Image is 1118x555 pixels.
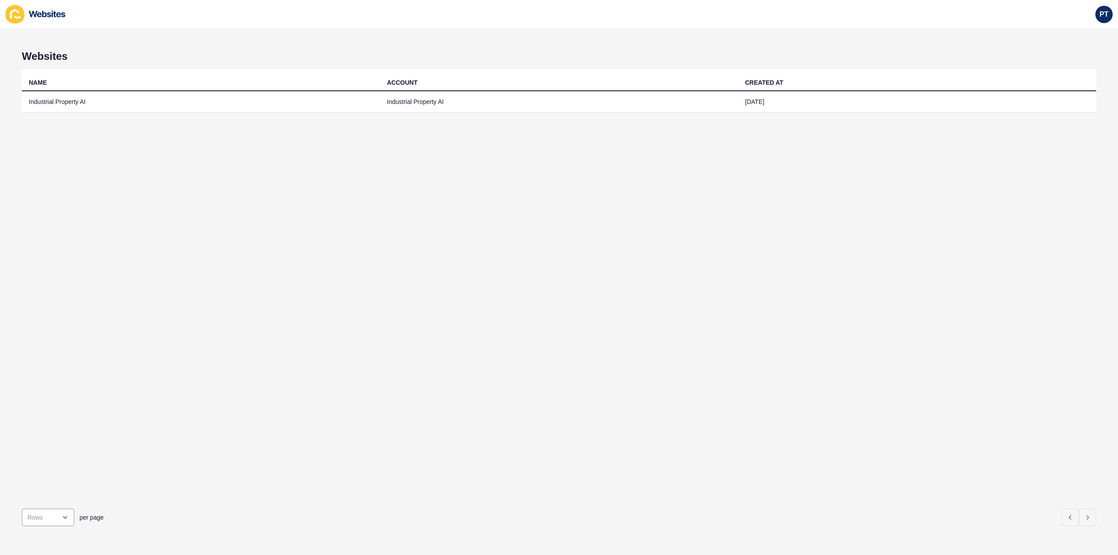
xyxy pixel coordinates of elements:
span: PT [1100,10,1108,19]
h1: Websites [22,50,1096,62]
td: Industrial Property AI [22,91,380,113]
div: open menu [22,509,74,526]
td: [DATE] [738,91,1096,113]
div: ACCOUNT [387,78,418,87]
td: Industrial Property AI [380,91,738,113]
span: per page [79,513,104,522]
div: CREATED AT [745,78,783,87]
div: NAME [29,78,47,87]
